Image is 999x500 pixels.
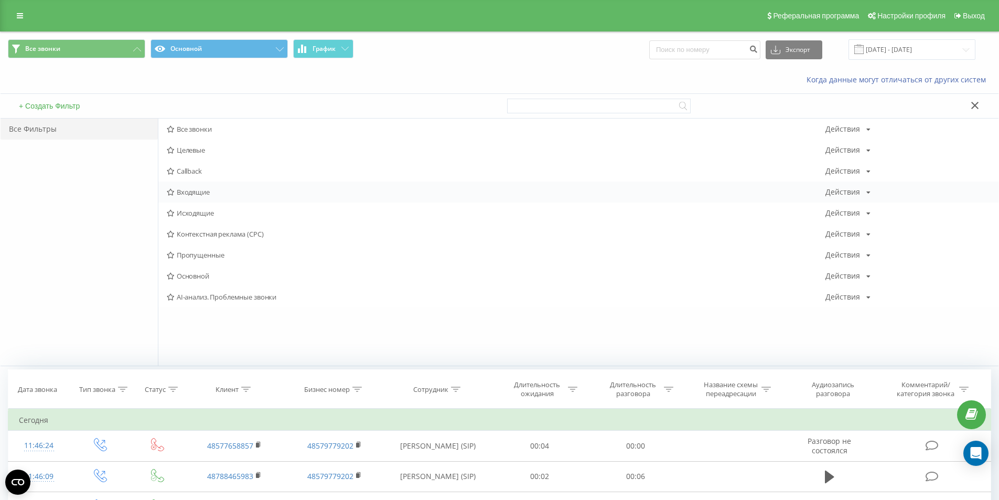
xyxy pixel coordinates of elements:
[877,12,946,20] span: Настройки профиля
[167,293,825,301] span: AI-анализ. Проблемные звонки
[509,380,565,398] div: Длительность ожидания
[703,380,759,398] div: Название схемы переадресации
[605,380,661,398] div: Длительность разговора
[825,125,860,133] div: Действия
[807,75,991,84] a: Когда данные могут отличаться от других систем
[825,209,860,217] div: Действия
[8,39,145,58] button: Все звонки
[307,441,353,451] a: 48579779202
[167,209,825,217] span: Исходящие
[313,45,336,52] span: График
[293,39,353,58] button: График
[492,461,588,492] td: 00:02
[825,230,860,238] div: Действия
[207,441,253,451] a: 48577658857
[16,101,83,111] button: + Создать Фильтр
[167,230,825,238] span: Контекстная реклама (CPC)
[825,293,860,301] div: Действия
[304,385,350,394] div: Бизнес номер
[25,45,60,53] span: Все звонки
[384,431,492,461] td: [PERSON_NAME] (SIP)
[825,146,860,154] div: Действия
[8,410,991,431] td: Сегодня
[167,125,825,133] span: Все звонки
[968,101,983,112] button: Закрыть
[808,436,851,455] span: Разговор не состоялся
[492,431,588,461] td: 00:04
[649,40,760,59] input: Поиск по номеру
[19,435,59,456] div: 11:46:24
[825,272,860,280] div: Действия
[588,431,684,461] td: 00:00
[895,380,957,398] div: Комментарий/категория звонка
[766,40,822,59] button: Экспорт
[18,385,57,394] div: Дата звонка
[145,385,166,394] div: Статус
[167,146,825,154] span: Целевые
[167,167,825,175] span: Callback
[963,12,985,20] span: Выход
[5,470,30,495] button: Open CMP widget
[79,385,115,394] div: Тип звонка
[167,251,825,259] span: Пропущенные
[167,272,825,280] span: Основной
[963,441,989,466] div: Open Intercom Messenger
[413,385,448,394] div: Сотрудник
[307,471,353,481] a: 48579779202
[825,167,860,175] div: Действия
[167,188,825,196] span: Входящие
[588,461,684,492] td: 00:06
[151,39,288,58] button: Основной
[1,119,158,140] div: Все Фильтры
[207,471,253,481] a: 48788465983
[825,188,860,196] div: Действия
[825,251,860,259] div: Действия
[19,466,59,487] div: 11:46:09
[216,385,239,394] div: Клиент
[773,12,859,20] span: Реферальная программа
[384,461,492,492] td: [PERSON_NAME] (SIP)
[799,380,867,398] div: Аудиозапись разговора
